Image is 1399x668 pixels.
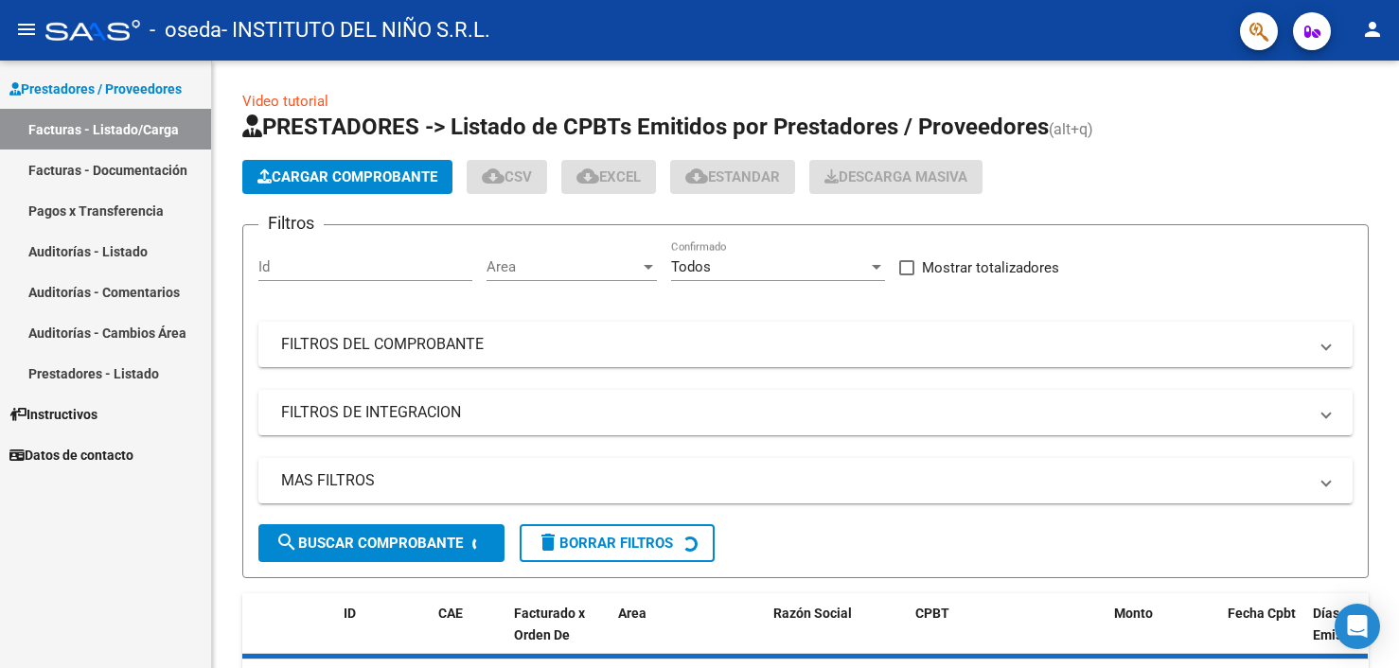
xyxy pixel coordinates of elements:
[915,606,949,621] span: CPBT
[482,165,505,187] mat-icon: cloud_download
[670,160,795,194] button: Estandar
[242,93,328,110] a: Video tutorial
[258,322,1353,367] mat-expansion-panel-header: FILTROS DEL COMPROBANTE
[15,18,38,41] mat-icon: menu
[275,531,298,554] mat-icon: search
[281,334,1307,355] mat-panel-title: FILTROS DEL COMPROBANTE
[685,165,708,187] mat-icon: cloud_download
[221,9,490,51] span: - INSTITUTO DEL NIÑO S.R.L.
[482,168,532,185] span: CSV
[242,160,452,194] button: Cargar Comprobante
[258,210,324,237] h3: Filtros
[1361,18,1384,41] mat-icon: person
[773,606,852,621] span: Razón Social
[537,535,673,552] span: Borrar Filtros
[922,256,1059,279] span: Mostrar totalizadores
[514,606,585,642] span: Facturado x Orden De
[809,160,983,194] app-download-masive: Descarga masiva de comprobantes (adjuntos)
[281,470,1307,491] mat-panel-title: MAS FILTROS
[685,168,780,185] span: Estandar
[537,531,559,554] mat-icon: delete
[9,404,97,425] span: Instructivos
[9,445,133,466] span: Datos de contacto
[1335,604,1380,649] div: Open Intercom Messenger
[275,535,463,552] span: Buscar Comprobante
[1114,606,1153,621] span: Monto
[487,258,640,275] span: Area
[1049,120,1093,138] span: (alt+q)
[9,79,182,99] span: Prestadores / Proveedores
[824,168,967,185] span: Descarga Masiva
[618,606,646,621] span: Area
[150,9,221,51] span: - oseda
[242,114,1049,140] span: PRESTADORES -> Listado de CPBTs Emitidos por Prestadores / Proveedores
[467,160,547,194] button: CSV
[438,606,463,621] span: CAE
[1228,606,1296,621] span: Fecha Cpbt
[258,458,1353,503] mat-expansion-panel-header: MAS FILTROS
[281,402,1307,423] mat-panel-title: FILTROS DE INTEGRACION
[576,165,599,187] mat-icon: cloud_download
[671,258,711,275] span: Todos
[258,390,1353,435] mat-expansion-panel-header: FILTROS DE INTEGRACION
[257,168,437,185] span: Cargar Comprobante
[344,606,356,621] span: ID
[258,524,505,562] button: Buscar Comprobante
[576,168,641,185] span: EXCEL
[1313,606,1379,642] span: Días desde Emisión
[809,160,983,194] button: Descarga Masiva
[520,524,715,562] button: Borrar Filtros
[561,160,656,194] button: EXCEL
